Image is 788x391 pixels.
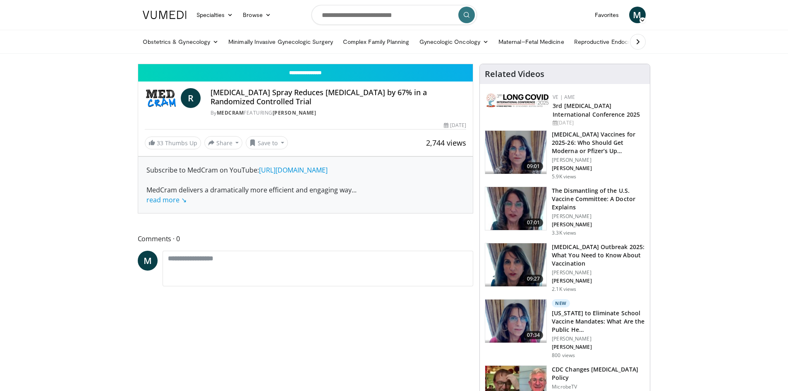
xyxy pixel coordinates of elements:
[553,102,640,118] a: 3rd [MEDICAL_DATA] International Conference 2025
[223,34,338,50] a: Minimally Invasive Gynecologic Surgery
[485,187,645,236] a: 07:01 The Dismantling of the U.S. Vaccine Committee: A Doctor Explains [PERSON_NAME] [PERSON_NAME...
[552,165,645,172] p: [PERSON_NAME]
[552,157,645,163] p: [PERSON_NAME]
[552,243,645,268] h3: [MEDICAL_DATA] Outbreak 2025: What You Need to Know About Vaccination
[524,218,544,227] span: 07:01
[426,138,466,148] span: 2,744 views
[552,352,575,359] p: 800 views
[552,384,645,390] p: MicrobeTV
[552,365,645,382] h3: CDC Changes [MEDICAL_DATA] Policy
[552,213,645,220] p: [PERSON_NAME]
[211,88,466,106] h4: [MEDICAL_DATA] Spray Reduces [MEDICAL_DATA] by 67% in a Randomized Controlled Trial
[524,275,544,283] span: 09:27
[138,34,224,50] a: Obstetrics & Gynecology
[629,7,646,23] a: M
[246,136,288,149] button: Save to
[552,336,645,342] p: [PERSON_NAME]
[146,185,357,204] span: ...
[485,243,546,286] img: 058664c7-5669-4641-9410-88c3054492ce.png.150x105_q85_crop-smart_upscale.png
[486,94,548,107] img: a2792a71-925c-4fc2-b8ef-8d1b21aec2f7.png.150x105_q85_autocrop_double_scale_upscale_version-0.2.jpg
[553,119,643,127] div: [DATE]
[143,11,187,19] img: VuMedi Logo
[552,269,645,276] p: [PERSON_NAME]
[157,139,163,147] span: 33
[590,7,624,23] a: Favorites
[485,187,546,230] img: bf90d3d8-5314-48e2-9a88-53bc2fed6b7a.150x105_q85_crop-smart_upscale.jpg
[238,7,276,23] a: Browse
[552,230,576,236] p: 3.3K views
[217,109,244,116] a: MedCram
[138,233,474,244] span: Comments 0
[552,221,645,228] p: [PERSON_NAME]
[485,243,645,293] a: 09:27 [MEDICAL_DATA] Outbreak 2025: What You Need to Know About Vaccination [PERSON_NAME] [PERSON...
[138,251,158,271] a: M
[485,130,645,180] a: 09:01 [MEDICAL_DATA] Vaccines for 2025-26: Who Should Get Moderna or Pfizer’s Up… [PERSON_NAME] [...
[414,34,493,50] a: Gynecologic Oncology
[146,165,465,205] div: Subscribe to MedCram on YouTube: MedCram delivers a dramatically more efficient and engaging way
[259,166,328,175] a: [URL][DOMAIN_NAME]
[552,187,645,211] h3: The Dismantling of the U.S. Vaccine Committee: A Doctor Explains
[311,5,477,25] input: Search topics, interventions
[485,300,546,343] img: f91db653-cf0b-4132-a976-682875a59ce6.png.150x105_q85_crop-smart_upscale.png
[552,344,645,350] p: [PERSON_NAME]
[493,34,569,50] a: Maternal–Fetal Medicine
[485,69,544,79] h4: Related Videos
[524,331,544,339] span: 07:34
[552,173,576,180] p: 5.9K views
[146,195,187,204] a: read more ↘
[211,109,466,117] div: By FEATURING
[273,109,316,116] a: [PERSON_NAME]
[552,130,645,155] h3: [MEDICAL_DATA] Vaccines for 2025-26: Who Should Get Moderna or Pfizer’s Up…
[552,286,576,293] p: 2.1K views
[485,131,546,174] img: 4e370bb1-17f0-4657-a42f-9b995da70d2f.png.150x105_q85_crop-smart_upscale.png
[569,34,708,50] a: Reproductive Endocrinology & [MEDICAL_DATA]
[338,34,414,50] a: Complex Family Planning
[444,122,466,129] div: [DATE]
[204,136,243,149] button: Share
[192,7,238,23] a: Specialties
[552,309,645,334] h3: [US_STATE] to Eliminate School Vaccine Mandates: What Are the Public He…
[553,94,575,101] a: VE | AME
[524,162,544,170] span: 09:01
[181,88,201,108] a: R
[145,88,177,108] img: MedCram
[145,137,201,149] a: 33 Thumbs Up
[552,278,645,284] p: [PERSON_NAME]
[485,299,645,359] a: 07:34 New [US_STATE] to Eliminate School Vaccine Mandates: What Are the Public He… [PERSON_NAME] ...
[552,299,570,307] p: New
